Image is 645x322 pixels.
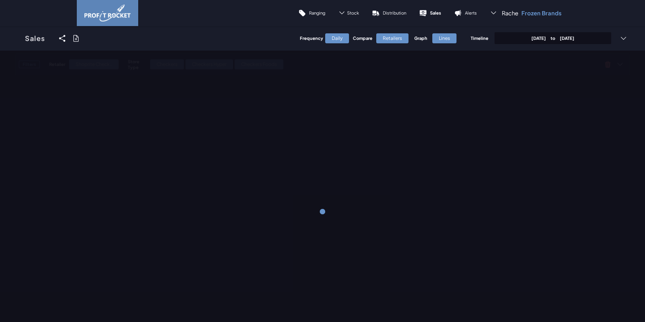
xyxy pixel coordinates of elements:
[432,33,456,43] div: Lines
[376,33,408,43] div: Retailers
[84,5,131,21] img: image
[430,10,441,16] p: Sales
[309,10,325,16] p: Ranging
[465,10,477,16] p: Alerts
[546,35,560,41] span: to
[325,33,349,43] div: Daily
[448,4,483,22] a: Alerts
[413,4,448,22] a: Sales
[15,26,55,51] a: Sales
[414,35,428,41] h4: Graph
[521,9,562,17] p: Frozen Brands
[347,10,359,16] span: Stock
[292,4,332,22] a: Ranging
[365,4,413,22] a: Distribution
[531,35,574,41] p: [DATE] [DATE]
[502,9,518,17] span: Rache
[383,10,406,16] p: Distribution
[300,35,321,41] h4: Frequency
[471,35,488,41] h4: Timeline
[353,35,372,41] h4: Compare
